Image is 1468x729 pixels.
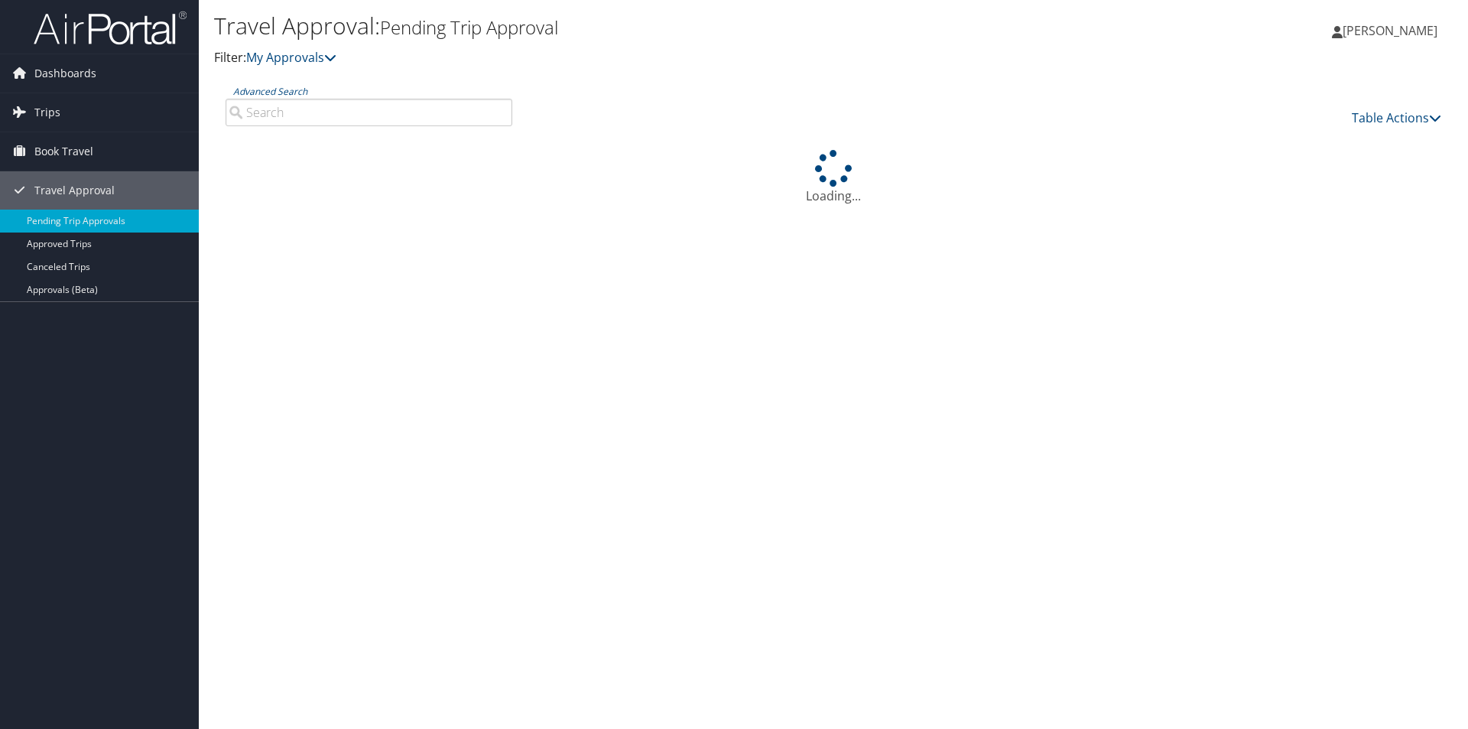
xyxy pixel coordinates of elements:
a: Advanced Search [233,85,307,98]
p: Filter: [214,48,1040,68]
span: Trips [34,93,60,132]
div: Loading... [214,150,1453,205]
span: Book Travel [34,132,93,171]
span: [PERSON_NAME] [1343,22,1437,39]
a: Table Actions [1352,109,1441,126]
a: [PERSON_NAME] [1332,8,1453,54]
input: Advanced Search [226,99,512,126]
img: airportal-logo.png [34,10,187,46]
span: Travel Approval [34,171,115,210]
h1: Travel Approval: [214,10,1040,42]
a: My Approvals [246,49,336,66]
span: Dashboards [34,54,96,93]
small: Pending Trip Approval [380,15,558,40]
